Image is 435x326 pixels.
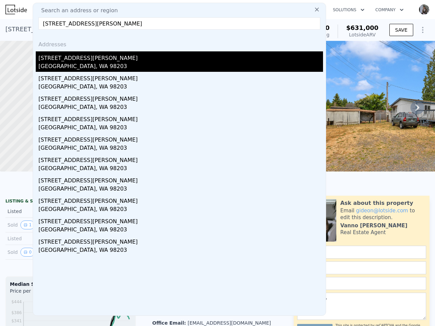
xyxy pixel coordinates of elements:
[5,25,191,34] div: [STREET_ADDRESS][US_STATE] , [PERSON_NAME] , WA 98204
[10,288,71,298] div: Price per Square Foot
[5,5,27,14] img: Lotside
[340,222,407,229] div: Vanno [PERSON_NAME]
[11,299,22,304] tspan: $444
[38,144,323,153] div: [GEOGRAPHIC_DATA], WA 98203
[340,199,413,207] div: Ask about this property
[152,320,188,326] span: Office Email:
[370,4,409,16] button: Company
[346,24,378,31] span: $631,000
[38,153,323,164] div: [STREET_ADDRESS][PERSON_NAME]
[7,208,65,215] div: Listed
[38,235,323,246] div: [STREET_ADDRESS][PERSON_NAME]
[7,235,65,242] div: Listed
[38,174,323,185] div: [STREET_ADDRESS][PERSON_NAME]
[340,229,386,236] div: Real Estate Agent
[297,277,426,290] input: Phone
[38,215,323,226] div: [STREET_ADDRESS][PERSON_NAME]
[327,4,370,16] button: Solutions
[38,17,320,30] input: Enter an address, city, region, neighborhood or zip code
[38,51,323,62] div: [STREET_ADDRESS][PERSON_NAME]
[36,35,323,51] div: Addresses
[38,103,323,113] div: [GEOGRAPHIC_DATA], WA 98203
[11,310,22,315] tspan: $386
[7,221,65,229] div: Sold
[5,198,136,205] div: LISTING & SALE HISTORY
[389,24,413,36] button: SAVE
[38,164,323,174] div: [GEOGRAPHIC_DATA], WA 98203
[416,23,430,37] button: Show Options
[20,221,35,229] button: View historical data
[419,4,430,15] img: avatar
[38,92,323,103] div: [STREET_ADDRESS][PERSON_NAME]
[356,208,408,214] a: gideon@lotside.com
[38,113,323,124] div: [STREET_ADDRESS][PERSON_NAME]
[38,124,323,133] div: [GEOGRAPHIC_DATA], WA 98203
[11,319,22,323] tspan: $341
[36,6,118,15] span: Search an address or region
[7,248,65,257] div: Sold
[340,207,426,221] div: Email to edit this description.
[297,261,426,274] input: Email
[38,226,323,235] div: [GEOGRAPHIC_DATA], WA 98203
[38,194,323,205] div: [STREET_ADDRESS][PERSON_NAME]
[38,62,323,72] div: [GEOGRAPHIC_DATA], WA 98203
[38,72,323,83] div: [STREET_ADDRESS][PERSON_NAME]
[346,31,378,38] div: Lotside ARV
[38,133,323,144] div: [STREET_ADDRESS][PERSON_NAME]
[38,185,323,194] div: [GEOGRAPHIC_DATA], WA 98203
[38,246,323,256] div: [GEOGRAPHIC_DATA], WA 98203
[38,83,323,92] div: [GEOGRAPHIC_DATA], WA 98203
[297,246,426,259] input: Name
[38,205,323,215] div: [GEOGRAPHIC_DATA], WA 98203
[10,281,131,288] div: Median Sale
[20,248,35,257] button: View historical data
